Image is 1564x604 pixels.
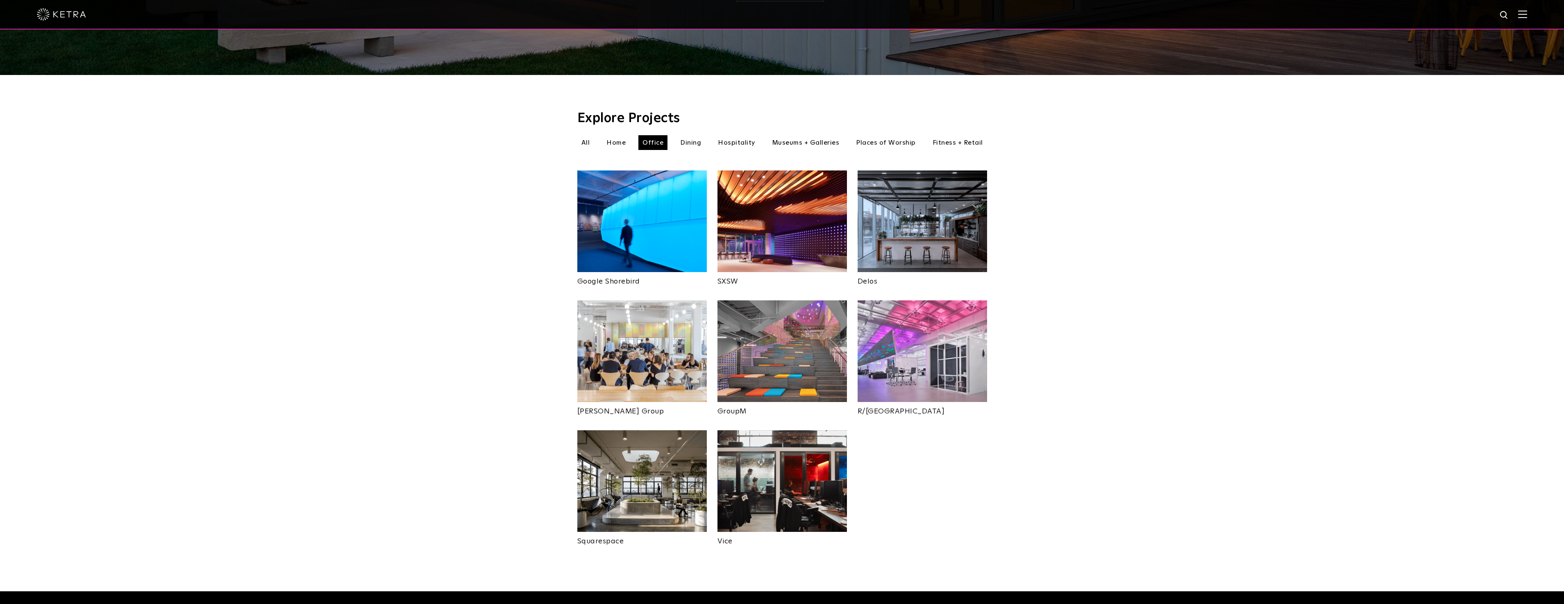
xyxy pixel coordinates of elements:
[1518,10,1527,18] img: Hamburger%20Nav.svg
[37,8,86,20] img: ketra-logo-2019-white
[717,300,847,402] img: New-Project-Page-hero-(3x)_0015_Group-M-NYC-2018-(74)
[858,300,987,402] img: New-Project-Page-hero-(3x)_0006_RGA-Tillotson-Muggenborg-11
[638,135,667,150] li: Office
[717,402,847,415] a: GroupM
[714,135,759,150] li: Hospitality
[676,135,705,150] li: Dining
[1499,10,1510,20] img: search icon
[717,430,847,532] img: New-Project-Page-hero-(3x)_0025_2016_LumenArch_Vice0339
[858,170,987,272] img: New-Project-Page-hero-(3x)_0024_2018-0618-Delos_8U1A8958
[717,272,847,285] a: SXSW
[858,272,987,285] a: Delos
[577,170,707,272] img: New-Project-Page-hero-(3x)_0004_Shorebird-Campus_PhotoByBruceDamonte_11
[577,532,707,545] a: Squarespace
[768,135,844,150] li: Museums + Galleries
[577,135,594,150] li: All
[717,170,847,272] img: New-Project-Page-hero-(3x)_0018_Andrea_Calo_1686
[577,300,707,402] img: New-Project-Page-hero-(3x)_0021_180823_12-21-47_5DR21654-Edit
[577,430,707,532] img: New-Project-Page-hero-(3x)_0012_MB20160507_SQSP_IMG_5312
[602,135,630,150] li: Home
[852,135,920,150] li: Places of Worship
[858,402,987,415] a: R/[GEOGRAPHIC_DATA]
[577,272,707,285] a: Google Shorebird
[928,135,987,150] li: Fitness + Retail
[717,532,847,545] a: Vice
[577,112,987,125] h3: Explore Projects
[577,402,707,415] a: [PERSON_NAME] Group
